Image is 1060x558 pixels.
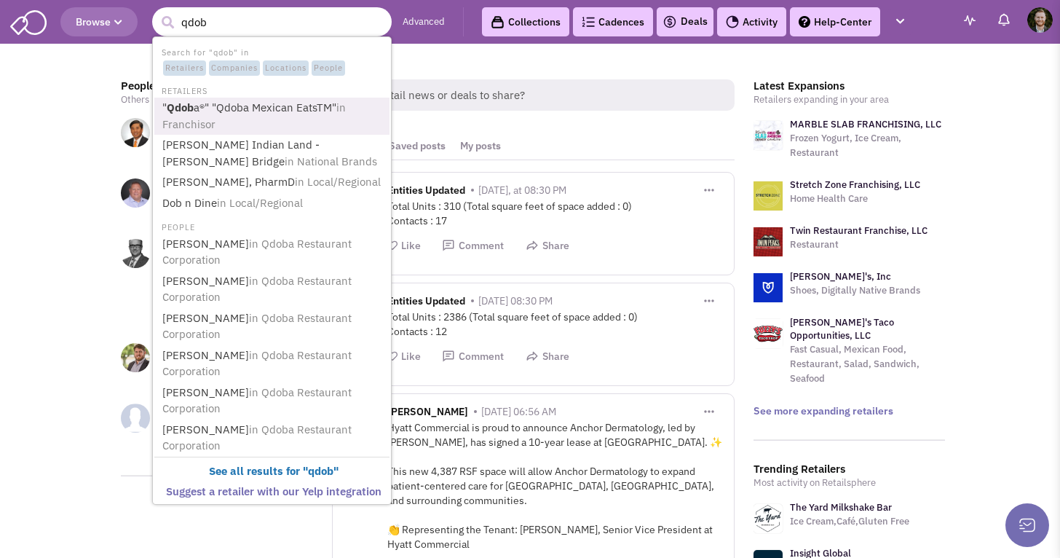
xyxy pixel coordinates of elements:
[790,501,892,514] a: The Yard Milkshake Bar
[717,7,786,36] a: Activity
[158,194,389,213] a: Dob n Dinein Local/Regional
[790,342,946,386] p: Fast Casual, Mexican Food, Restaurant, Salad, Sandwich, Seafood
[754,463,946,476] h3: Trending Retailers
[478,294,553,307] span: [DATE] 08:30 PM
[121,79,313,93] h3: People you may know
[387,239,421,253] button: Like
[158,135,389,171] a: [PERSON_NAME] Indian Land - [PERSON_NAME] Bridgein National Brands
[154,44,389,77] li: Search for "qdob" in
[158,383,389,419] a: [PERSON_NAME]in Qdoba Restaurant Corporation
[662,13,708,31] a: Deals
[152,7,392,36] input: Search
[154,82,389,98] li: RETAILERS
[263,60,309,76] span: Locations
[754,79,946,93] h3: Latest Expansions
[162,274,352,304] span: in Qdoba Restaurant Corporation
[162,385,352,416] span: in Qdoba Restaurant Corporation
[482,7,569,36] a: Collections
[754,476,946,490] p: Most activity on Retailsphere
[790,224,927,237] a: Twin Restaurant Franchise, LLC
[790,316,894,342] a: [PERSON_NAME]'s Taco Opportunities, LLC
[158,98,389,134] a: "Qdoba®" "Qdoba Mexican EatsTM"in Franchisor
[387,294,465,311] span: Entities Updated
[162,423,352,453] span: in Qdoba Restaurant Corporation
[209,60,260,76] span: Companies
[295,175,381,189] span: in Local/Regional
[162,311,352,342] span: in Qdoba Restaurant Corporation
[754,121,783,150] img: logo
[662,13,677,31] img: icon-deals.svg
[163,60,206,76] span: Retailers
[1027,7,1053,33] img: Austin Tidwell
[217,196,303,210] span: in Local/Regional
[158,235,389,270] a: [PERSON_NAME]in Qdoba Restaurant Corporation
[158,482,389,502] a: Suggest a retailer with our Yelp integration
[162,348,352,379] span: in Qdoba Restaurant Corporation
[158,420,389,456] a: [PERSON_NAME]in Qdoba Restaurant Corporation
[121,93,313,107] p: Others in your area to connect with
[10,7,47,35] img: SmartAdmin
[453,133,508,160] a: My posts
[387,310,723,339] div: Total Units : 2386 (Total square feet of space added : 0) Contacts : 12
[158,462,389,482] a: See all results for "qdob"
[162,101,346,131] span: in Franchisor
[790,514,909,529] p: Ice Cream,Café,Gluten Free
[726,15,739,28] img: Activity.png
[162,237,352,267] span: in Qdoba Restaurant Corporation
[154,219,389,234] li: PEOPLE
[158,272,389,307] a: [PERSON_NAME]in Qdoba Restaurant Corporation
[312,60,345,76] span: People
[403,15,445,29] a: Advanced
[754,93,946,107] p: Retailers expanding in your area
[790,118,941,130] a: MARBLE SLAB FRANCHISING, LLC
[754,227,783,256] img: logo
[121,404,150,433] img: NoImageAvailable1.jpg
[790,192,920,206] p: Home Health Care
[387,350,421,364] button: Like
[790,237,927,252] p: Restaurant
[481,405,556,418] span: [DATE] 06:56 AM
[158,309,389,345] a: [PERSON_NAME]in Qdoba Restaurant Corporation
[790,178,920,191] a: Stretch Zone Franchising, LLC
[387,405,468,422] span: [PERSON_NAME]
[526,239,569,253] button: Share
[491,15,505,29] img: icon-collection-lavender-black.svg
[790,283,920,298] p: Shoes, Digitally Native Brands
[308,464,333,478] b: qdob
[167,101,194,114] b: Qdob
[401,239,421,252] span: Like
[790,131,946,160] p: Frozen Yogurt, Ice Cream, Restaurant
[381,133,453,160] a: Saved posts
[478,184,566,197] span: [DATE], at 08:30 PM
[76,15,122,28] span: Browse
[285,154,377,168] span: in National Brands
[166,484,381,498] b: Suggest a retailer with our Yelp integration
[790,7,880,36] a: Help-Center
[526,350,569,364] button: Share
[365,79,735,111] span: Retail news or deals to share?
[754,273,783,302] img: logo
[582,17,595,27] img: Cadences_logo.png
[754,181,783,211] img: logo
[573,7,653,36] a: Cadences
[790,270,891,283] a: [PERSON_NAME]'s, Inc
[442,350,504,364] button: Comment
[387,184,465,200] span: Entities Updated
[754,404,893,417] a: See more expanding retailers
[158,346,389,382] a: [PERSON_NAME]in Qdoba Restaurant Corporation
[60,7,138,36] button: Browse
[799,16,810,28] img: help.png
[401,350,421,363] span: Like
[754,319,783,348] img: logo
[158,173,389,192] a: [PERSON_NAME], PharmDin Local/Regional
[209,464,339,478] b: See all results for " "
[442,239,504,253] button: Comment
[387,199,723,228] div: Total Units : 310 (Total square feet of space added : 0) Contacts : 17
